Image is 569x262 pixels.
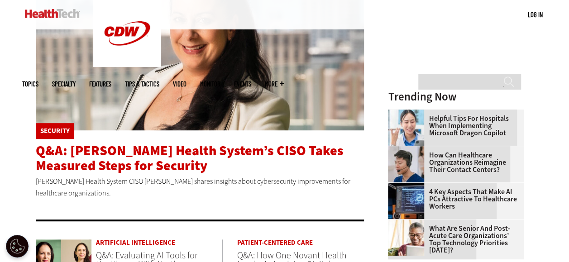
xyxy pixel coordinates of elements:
[388,183,424,219] img: Desktop monitor with brain AI concept
[388,152,518,173] a: How Can Healthcare Organizations Reimagine Their Contact Centers?
[388,91,524,102] h3: Trending Now
[388,110,429,117] a: Doctor using phone to dictate to tablet
[25,9,80,18] img: Home
[22,81,38,87] span: Topics
[388,188,518,210] a: 4 Key Aspects That Make AI PCs Attractive to Healthcare Workers
[89,81,111,87] a: Features
[173,81,186,87] a: Video
[388,183,429,190] a: Desktop monitor with brain AI concept
[234,81,251,87] a: Events
[388,146,429,153] a: Healthcare contact center
[93,60,161,69] a: CDW
[265,81,284,87] span: More
[52,81,76,87] span: Specialty
[388,146,424,182] img: Healthcare contact center
[125,81,159,87] a: Tips & Tactics
[388,219,424,256] img: Older person using tablet
[388,225,518,254] a: What Are Senior and Post-Acute Care Organizations’ Top Technology Priorities [DATE]?
[6,235,29,257] button: Open Preferences
[6,235,29,257] div: Cookie Settings
[528,10,543,19] div: User menu
[388,110,424,146] img: Doctor using phone to dictate to tablet
[200,81,220,87] a: MonITor
[388,115,518,137] a: Helpful Tips for Hospitals When Implementing Microsoft Dragon Copilot
[237,239,364,246] a: Patient-Centered Care
[528,10,543,19] a: Log in
[96,239,222,246] a: Artificial Intelligence
[388,219,429,227] a: Older person using tablet
[36,142,344,175] a: Q&A: [PERSON_NAME] Health System’s CISO Takes Measured Steps for Security
[36,176,364,199] p: [PERSON_NAME] Health System CISO [PERSON_NAME] shares insights about cybersecurity improvements f...
[40,128,70,134] a: Security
